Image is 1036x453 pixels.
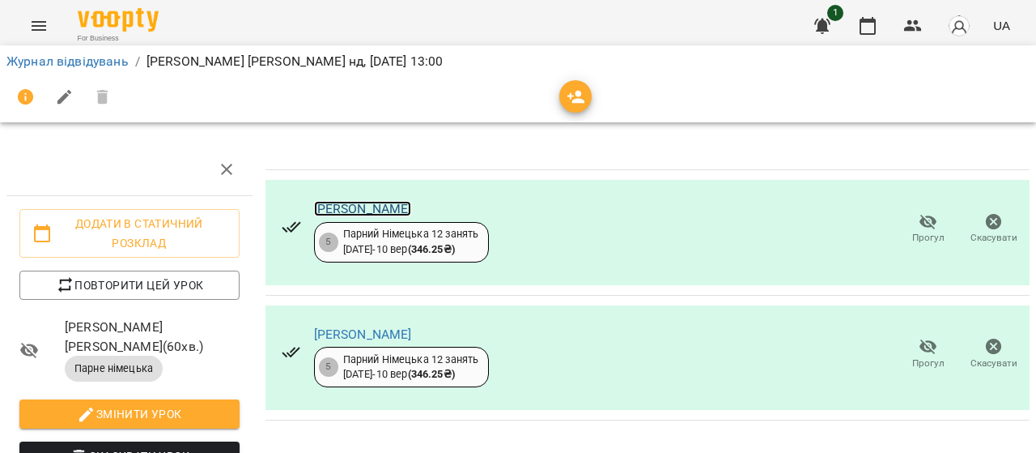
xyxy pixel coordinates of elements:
span: UA [993,17,1010,34]
span: Повторити цей урок [32,276,227,295]
div: Парний Німецька 12 занять [DATE] - 10 вер [343,227,479,257]
a: [PERSON_NAME] [314,201,412,216]
b: ( 346.25 ₴ ) [408,243,455,255]
button: Додати в статичний розклад [19,209,240,258]
span: Скасувати [970,231,1017,245]
button: Прогул [895,331,961,377]
div: 5 [319,233,338,252]
b: ( 346.25 ₴ ) [408,368,455,380]
span: For Business [78,33,159,44]
button: Menu [19,6,58,45]
span: Парне німецька [65,361,163,376]
span: [PERSON_NAME] [PERSON_NAME] ( 60 хв. ) [65,318,240,356]
button: Прогул [895,207,961,252]
button: UA [987,11,1017,41]
span: Скасувати [970,357,1017,370]
button: Змінити урок [19,400,240,429]
p: [PERSON_NAME] [PERSON_NAME] нд, [DATE] 13:00 [146,52,444,71]
a: Журнал відвідувань [6,53,129,69]
img: avatar_s.png [948,15,970,37]
div: Парний Німецька 12 занять [DATE] - 10 вер [343,353,479,382]
img: Voopty Logo [78,8,159,32]
a: [PERSON_NAME] [314,327,412,342]
nav: breadcrumb [6,52,1030,71]
div: 5 [319,357,338,377]
span: Додати в статичний розклад [32,214,227,253]
span: 1 [827,5,843,21]
button: Скасувати [961,207,1026,252]
button: Повторити цей урок [19,271,240,300]
span: Прогул [912,231,945,245]
button: Скасувати [961,331,1026,377]
li: / [135,52,140,71]
span: Прогул [912,357,945,370]
span: Змінити урок [32,404,227,424]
